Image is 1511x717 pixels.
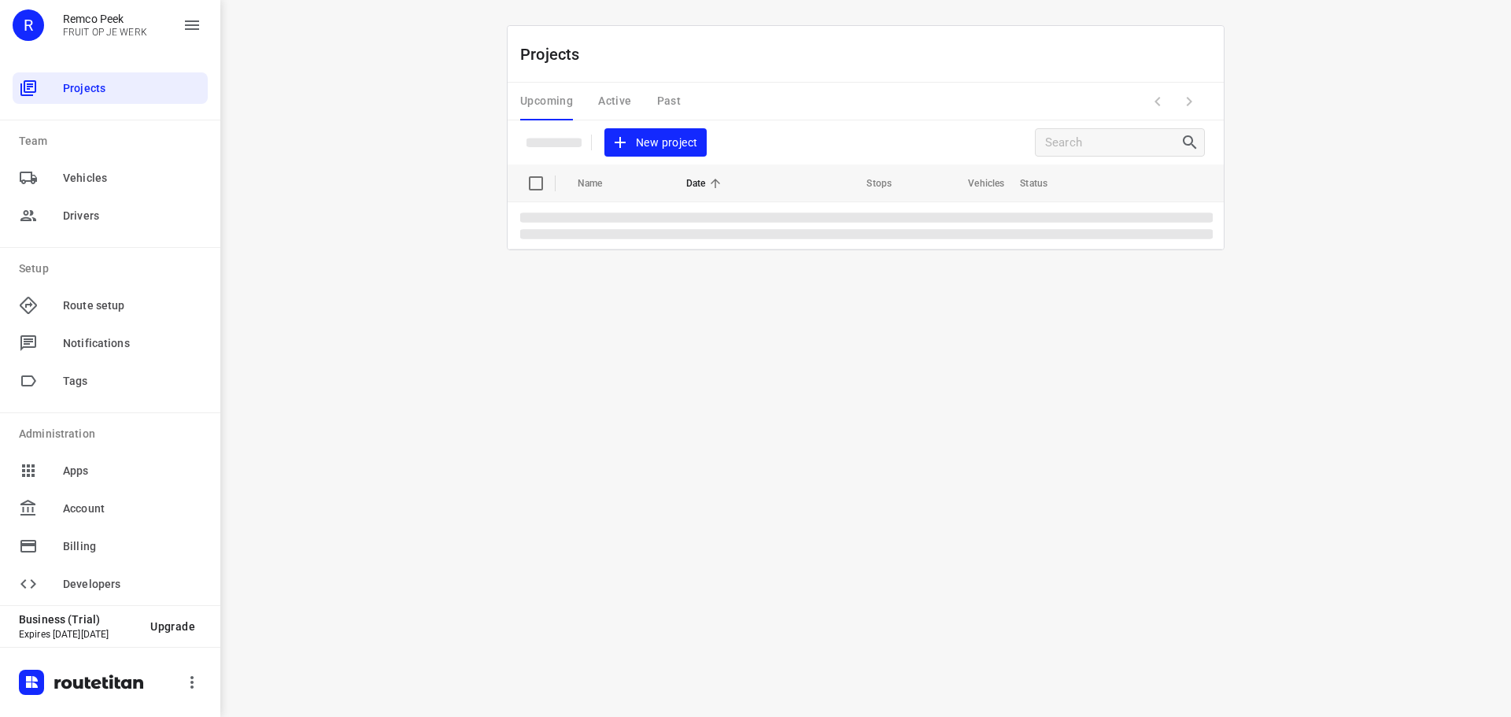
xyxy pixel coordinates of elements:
[1142,86,1173,117] span: Previous Page
[63,335,201,352] span: Notifications
[63,298,201,314] span: Route setup
[614,133,697,153] span: New project
[604,128,707,157] button: New project
[13,200,208,231] div: Drivers
[520,43,593,66] p: Projects
[150,620,195,633] span: Upgrade
[13,365,208,397] div: Tags
[13,9,44,41] div: R
[948,174,1004,193] span: Vehicles
[63,501,201,517] span: Account
[13,455,208,486] div: Apps
[13,327,208,359] div: Notifications
[63,576,201,593] span: Developers
[13,493,208,524] div: Account
[13,290,208,321] div: Route setup
[63,170,201,187] span: Vehicles
[1045,131,1180,155] input: Search projects
[63,27,147,38] p: FRUIT OP JE WERK
[13,530,208,562] div: Billing
[63,373,201,390] span: Tags
[19,261,208,277] p: Setup
[1020,174,1068,193] span: Status
[13,162,208,194] div: Vehicles
[63,80,201,97] span: Projects
[846,174,892,193] span: Stops
[63,208,201,224] span: Drivers
[63,463,201,479] span: Apps
[13,568,208,600] div: Developers
[686,174,726,193] span: Date
[19,426,208,442] p: Administration
[578,174,623,193] span: Name
[19,629,138,640] p: Expires [DATE][DATE]
[19,133,208,150] p: Team
[63,13,147,25] p: Remco Peek
[1180,133,1204,152] div: Search
[138,612,208,641] button: Upgrade
[63,538,201,555] span: Billing
[1173,86,1205,117] span: Next Page
[13,72,208,104] div: Projects
[19,613,138,626] p: Business (Trial)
